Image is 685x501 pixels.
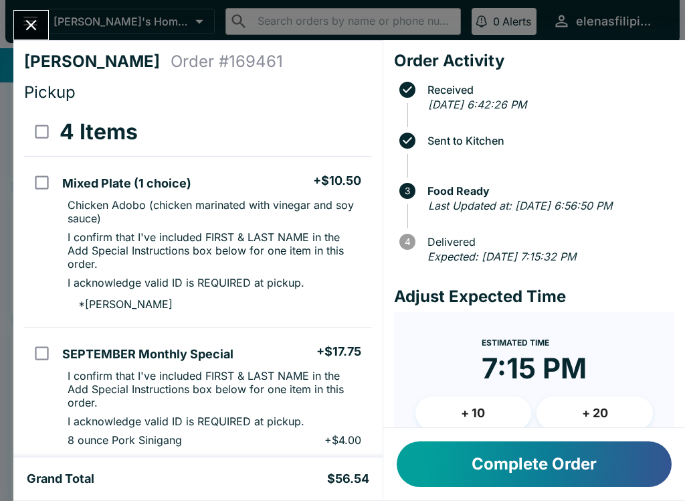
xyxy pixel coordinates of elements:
p: 8 ounce Pork Sinigang [68,433,182,447]
button: + 20 [536,397,653,430]
h5: Mixed Plate (1 choice) [62,175,191,192]
span: Received [421,84,674,96]
text: 3 [405,186,410,196]
text: 4 [404,236,410,247]
h5: $56.54 [327,471,369,487]
h4: Order # 169461 [171,52,283,72]
span: Estimated Time [482,338,549,348]
h5: + $10.50 [313,173,361,189]
button: Complete Order [397,441,672,487]
p: * [PERSON_NAME] [68,297,173,311]
button: + 10 [415,397,532,430]
p: + $4.00 [324,433,361,447]
span: Delivered [421,236,674,248]
h5: Grand Total [27,471,94,487]
h4: Order Activity [394,51,674,71]
time: 7:15 PM [482,351,587,386]
p: I confirm that I've included FIRST & LAST NAME in the Add Special Instructions box below for one ... [68,230,361,271]
em: Expected: [DATE] 7:15:32 PM [427,250,576,263]
h4: [PERSON_NAME] [24,52,171,72]
span: Pickup [24,82,76,102]
p: I acknowledge valid ID is REQUIRED at pickup. [68,415,304,428]
span: Sent to Kitchen [421,135,674,147]
em: Last Updated at: [DATE] 6:56:50 PM [428,199,612,212]
p: Chicken Adobo (chicken marinated with vinegar and soy sauce) [68,198,361,225]
button: Close [14,11,48,40]
p: I acknowledge valid ID is REQUIRED at pickup. [68,276,304,289]
h5: + $17.75 [316,344,361,360]
em: [DATE] 6:42:26 PM [428,98,526,111]
h4: Adjust Expected Time [394,287,674,307]
h5: SEPTEMBER Monthly Special [62,346,233,362]
span: Food Ready [421,185,674,197]
p: I confirm that I've included FIRST & LAST NAME in the Add Special Instructions box below for one ... [68,369,361,409]
h3: 4 Items [60,119,138,145]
